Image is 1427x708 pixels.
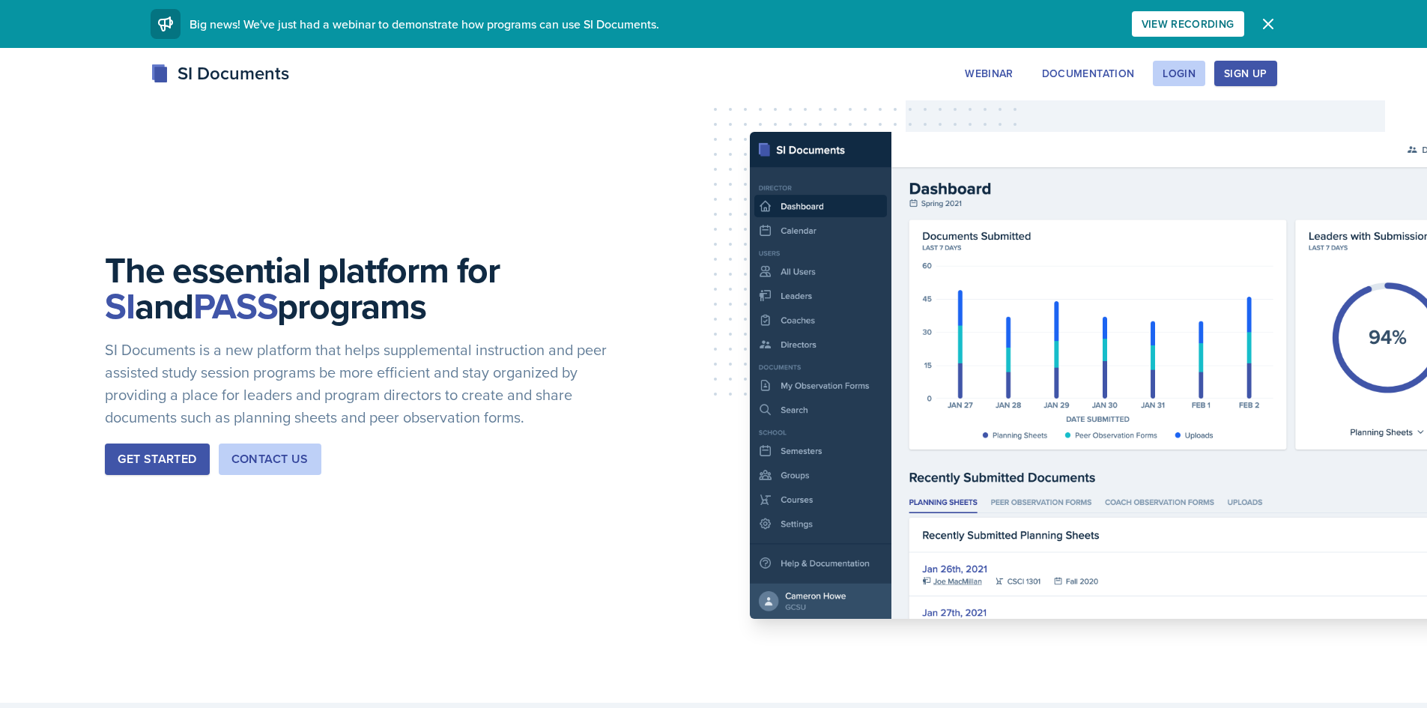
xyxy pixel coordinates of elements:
div: Webinar [965,67,1013,79]
button: Login [1153,61,1205,86]
span: Big news! We've just had a webinar to demonstrate how programs can use SI Documents. [190,16,659,32]
div: Documentation [1042,67,1135,79]
div: Sign Up [1224,67,1267,79]
button: Documentation [1032,61,1145,86]
div: Get Started [118,450,196,468]
div: View Recording [1142,18,1234,30]
div: Contact Us [231,450,309,468]
div: Login [1163,67,1196,79]
button: View Recording [1132,11,1244,37]
button: Get Started [105,444,209,475]
button: Webinar [955,61,1022,86]
button: Sign Up [1214,61,1276,86]
div: SI Documents [151,60,289,87]
button: Contact Us [219,444,321,475]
